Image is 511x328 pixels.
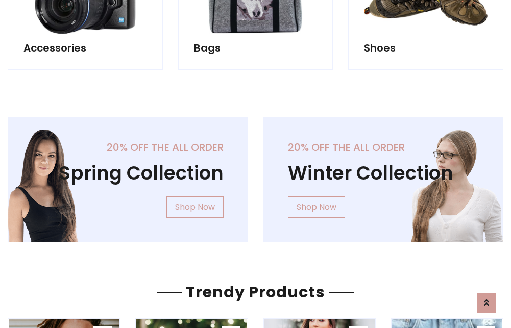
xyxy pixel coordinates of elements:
[288,196,345,218] a: Shop Now
[364,42,488,54] h5: Shoes
[166,196,224,218] a: Shop Now
[32,162,224,184] h1: Spring Collection
[182,281,329,303] span: Trendy Products
[194,42,318,54] h5: Bags
[23,42,147,54] h5: Accessories
[32,141,224,154] h5: 20% off the all order
[288,141,479,154] h5: 20% off the all order
[288,162,479,184] h1: Winter Collection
